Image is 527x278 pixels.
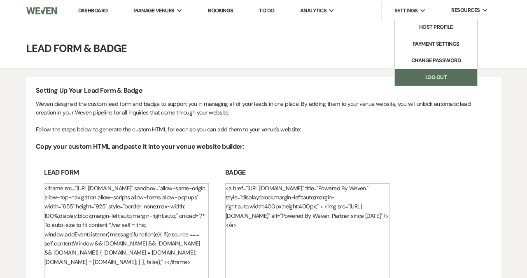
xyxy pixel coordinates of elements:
[395,52,477,69] a: Change Password
[78,7,108,14] a: Dashboard
[395,36,477,52] a: Payment Settings
[259,7,274,14] a: To Do
[36,125,491,134] div: Follow the steps below to generate the custom HTML for each so you can add them to your venue's w...
[399,23,473,31] li: Host Profile
[394,7,418,15] span: Settings
[395,19,477,35] a: Host Profile
[300,7,326,15] span: Analytics
[225,168,406,179] h4: Badge
[36,86,491,100] h4: Setting Up Your Lead Form & Badge
[395,69,477,86] a: Log Out
[26,2,57,19] img: Weven Logo
[36,100,491,117] div: Weven designed the custom lead form and badge to support you in managing all of your leads in one...
[44,168,225,179] h4: Lead Form
[36,142,244,151] h4: Copy your custom HTML and paste it into your venue website builder:
[451,6,480,14] span: Resources
[399,40,473,48] li: Payment Settings
[133,7,174,15] span: Manage Venues
[208,7,233,14] a: Bookings
[399,56,473,65] li: Change Password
